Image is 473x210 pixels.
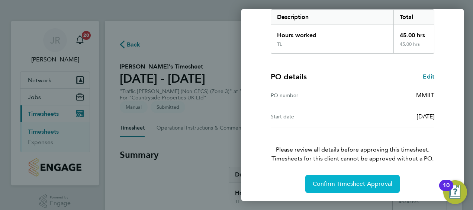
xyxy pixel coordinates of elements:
div: PO number [271,91,353,100]
div: 10 [443,185,450,195]
div: 45.00 hrs [393,25,434,41]
button: Open Resource Center, 10 new notifications [443,180,467,204]
span: Timesheets for this client cannot be approved without a PO. [262,154,443,163]
span: Edit [423,73,434,80]
div: Total [393,10,434,25]
a: Edit [423,72,434,81]
p: Please review all details before approving this timesheet. [262,127,443,163]
span: MMILT [416,92,434,99]
span: Confirm Timesheet Approval [313,180,392,188]
div: TL [277,41,282,47]
div: Description [271,10,393,25]
div: [DATE] [353,112,434,121]
h4: PO details [271,71,307,82]
div: Summary of 18 - 24 Aug 2025 [271,9,434,54]
div: Start date [271,112,353,121]
button: Confirm Timesheet Approval [305,175,400,193]
div: 45.00 hrs [393,41,434,53]
div: Hours worked [271,25,393,41]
